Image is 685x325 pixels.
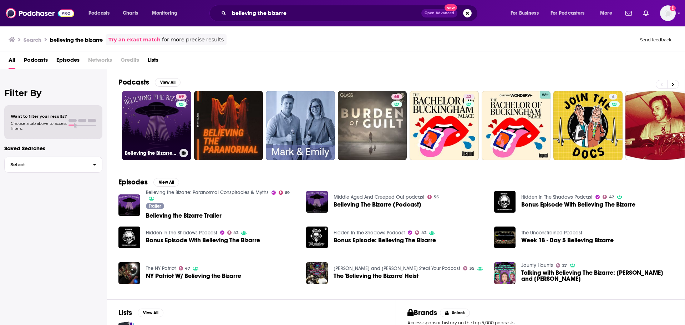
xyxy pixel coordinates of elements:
a: Middle Aged And Creeped Out podcast [334,194,425,200]
span: Want to filter your results? [11,114,67,119]
a: All [9,54,15,69]
span: For Business [511,8,539,18]
a: Believing The Bizarre (Podcast) [334,202,421,208]
span: Open Advanced [425,11,454,15]
a: 65 [338,91,407,160]
a: Michael and Jeremy Steal Your Podcast [334,265,460,271]
img: Podchaser - Follow, Share and Rate Podcasts [6,6,74,20]
a: Podcasts [24,54,48,69]
button: Select [4,157,102,173]
img: Believing the Bizarre Trailer [118,194,140,216]
span: 69 [285,191,290,194]
span: 55 [434,195,439,199]
a: Bonus Episode: Believing The Bizarre [334,237,436,243]
a: Episodes [56,54,80,69]
a: 42 [410,91,479,160]
h3: believing the bizarre [50,36,103,43]
button: open menu [147,7,187,19]
a: Bonus Episode With Believing The Bizarre [118,227,140,248]
a: The NY Patriot [146,265,176,271]
img: Bonus Episode With Believing The Bizarre [494,191,516,213]
a: Show notifications dropdown [623,7,635,19]
a: Week 18 - Day 5 Believing Bizarre [521,237,614,243]
a: Bonus Episode With Believing The Bizarre [521,202,635,208]
h2: Episodes [118,178,148,187]
a: 65 [391,94,402,100]
a: 69Believing the Bizarre: Paranormal Conspiracies & Myths [122,91,191,160]
a: Hidden In The Shadows Podcast [334,230,405,236]
a: Believing the Bizarre Trailer [146,213,222,219]
img: Talking with Believing The Bizarre: Charlie and Tyler [494,262,516,284]
span: New [445,4,457,11]
img: NY Patriot W/ Believing the Bizarre [118,262,140,284]
span: Select [5,162,87,167]
a: 27 [556,263,567,268]
span: Choose a tab above to access filters. [11,121,67,131]
span: 69 [179,93,184,101]
button: View All [138,309,163,317]
a: 47 [179,266,191,270]
a: Hidden In The Shadows Podcast [521,194,593,200]
span: 42 [466,93,471,101]
a: 42 [603,195,614,199]
a: 55 [427,195,439,199]
img: The 'Believing the Bizarre' Heist [306,262,328,284]
h2: Filter By [4,88,102,98]
button: open menu [546,7,595,19]
a: Hidden In The Shadows Podcast [146,230,217,236]
button: open menu [506,7,548,19]
a: 69 [279,191,290,195]
h2: Lists [118,308,132,317]
button: Unlock [440,309,470,317]
a: ListsView All [118,308,163,317]
span: Talking with Believing The Bizarre: [PERSON_NAME] and [PERSON_NAME] [521,270,673,282]
input: Search podcasts, credits, & more... [229,7,421,19]
span: Monitoring [152,8,177,18]
a: 4 [609,94,617,100]
a: Bonus Episode With Believing The Bizarre [146,237,260,243]
a: Charts [118,7,142,19]
button: Show profile menu [660,5,676,21]
span: 42 [421,231,426,234]
a: NY Patriot W/ Believing the Bizarre [146,273,241,279]
span: 65 [394,93,399,101]
img: User Profile [660,5,676,21]
a: 69 [176,94,187,100]
span: Podcasts [88,8,110,18]
span: Charts [123,8,138,18]
a: PodcastsView All [118,78,181,87]
span: 35 [470,267,475,270]
span: 47 [185,267,190,270]
h3: Believing the Bizarre: Paranormal Conspiracies & Myths [125,150,177,156]
a: 42 [463,94,474,100]
a: Week 18 - Day 5 Believing Bizarre [494,227,516,248]
button: open menu [595,7,621,19]
a: 42 [227,230,239,235]
a: Try an exact match [108,36,161,44]
span: 27 [562,264,567,267]
p: Saved Searches [4,145,102,152]
a: Believing The Bizarre (Podcast) [306,191,328,213]
a: 35 [463,266,475,270]
span: The 'Believing the Bizarre' Heist [334,273,418,279]
a: 42 [415,230,426,235]
span: For Podcasters [550,8,585,18]
h2: Podcasts [118,78,149,87]
button: View All [153,178,179,187]
h2: Brands [407,308,437,317]
button: Send feedback [638,37,674,43]
span: 4 [612,93,614,101]
img: Bonus Episode: Believing The Bizarre [306,227,328,248]
span: 42 [233,231,238,234]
